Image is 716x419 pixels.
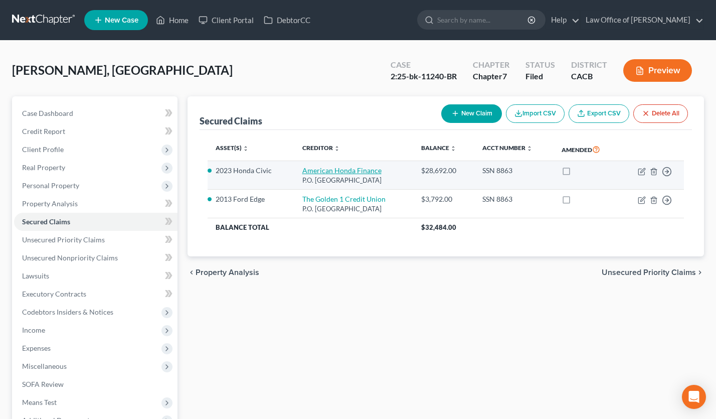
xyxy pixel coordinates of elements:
div: P.O. [GEOGRAPHIC_DATA] [302,204,405,214]
i: unfold_more [243,146,249,152]
a: Credit Report [14,122,177,141]
div: Chapter [473,71,509,82]
i: chevron_right [696,268,704,276]
div: SSN 8863 [482,194,546,204]
div: Chapter [473,59,509,71]
span: Secured Claims [22,217,70,226]
th: Amended [554,138,619,161]
span: Unsecured Nonpriority Claims [22,253,118,262]
span: [PERSON_NAME], [GEOGRAPHIC_DATA] [12,63,233,77]
a: Acct Number unfold_more [482,144,532,152]
a: Unsecured Priority Claims [14,231,177,249]
a: Help [546,11,580,29]
button: Unsecured Priority Claims chevron_right [602,268,704,276]
span: Miscellaneous [22,362,67,370]
span: Credit Report [22,127,65,135]
span: Personal Property [22,181,79,190]
span: Real Property [22,163,65,172]
span: Codebtors Insiders & Notices [22,308,113,316]
button: Import CSV [506,104,565,123]
div: $3,792.00 [421,194,466,204]
a: The Golden 1 Credit Union [302,195,386,203]
span: SOFA Review [22,380,64,388]
a: Balance unfold_more [421,144,456,152]
span: Property Analysis [196,268,259,276]
div: Open Intercom Messenger [682,385,706,409]
a: Unsecured Nonpriority Claims [14,249,177,267]
div: P.O. [GEOGRAPHIC_DATA] [302,176,405,185]
button: chevron_left Property Analysis [188,268,259,276]
li: 2023 Honda Civic [216,166,286,176]
span: Unsecured Priority Claims [602,268,696,276]
span: Case Dashboard [22,109,73,117]
a: Secured Claims [14,213,177,231]
a: American Honda Finance [302,166,382,175]
span: Means Test [22,398,57,406]
div: SSN 8863 [482,166,546,176]
input: Search by name... [437,11,529,29]
span: Lawsuits [22,271,49,280]
span: Expenses [22,344,51,352]
button: New Claim [441,104,502,123]
a: SOFA Review [14,375,177,393]
a: Asset(s) unfold_more [216,144,249,152]
span: Unsecured Priority Claims [22,235,105,244]
a: Lawsuits [14,267,177,285]
i: unfold_more [334,146,340,152]
li: 2013 Ford Edge [216,194,286,204]
span: New Case [105,17,138,24]
i: unfold_more [450,146,456,152]
a: Case Dashboard [14,104,177,122]
div: 2:25-bk-11240-BR [391,71,457,82]
span: Executory Contracts [22,290,86,298]
a: Property Analysis [14,195,177,213]
div: Case [391,59,457,71]
th: Balance Total [208,218,413,236]
i: unfold_more [526,146,532,152]
div: District [571,59,607,71]
div: $28,692.00 [421,166,466,176]
button: Delete All [633,104,688,123]
span: 7 [502,71,507,81]
div: Filed [525,71,555,82]
span: $32,484.00 [421,223,456,231]
a: Executory Contracts [14,285,177,303]
a: DebtorCC [259,11,315,29]
a: Export CSV [569,104,629,123]
span: Property Analysis [22,199,78,208]
div: CACB [571,71,607,82]
div: Secured Claims [200,115,262,127]
a: Client Portal [194,11,259,29]
a: Law Office of [PERSON_NAME] [581,11,703,29]
span: Income [22,326,45,334]
a: Home [151,11,194,29]
a: Creditor unfold_more [302,144,340,152]
div: Status [525,59,555,71]
button: Preview [623,59,692,82]
span: Client Profile [22,145,64,154]
i: chevron_left [188,268,196,276]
